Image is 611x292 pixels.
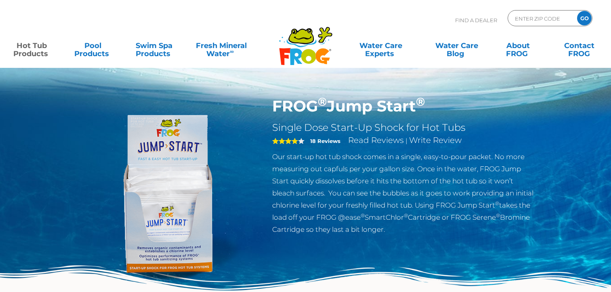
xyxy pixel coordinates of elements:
[272,97,536,116] h1: FROG Jump Start
[433,38,481,54] a: Water CareBlog
[8,38,56,54] a: Hot TubProducts
[555,38,603,54] a: ContactFROG
[577,11,592,25] input: GO
[310,138,340,144] strong: 18 Reviews
[405,137,407,145] span: |
[342,38,419,54] a: Water CareExperts
[192,38,251,54] a: Fresh MineralWater∞
[272,138,298,144] span: 4
[404,212,408,218] sup: ®
[230,48,234,55] sup: ∞
[318,95,327,109] sup: ®
[496,212,500,218] sup: ®
[130,38,178,54] a: Swim SpaProducts
[272,122,536,134] h2: Single Dose Start-Up Shock for Hot Tubs
[76,97,260,282] img: jump-start.png
[361,212,365,218] sup: ®
[494,38,542,54] a: AboutFROG
[275,16,337,65] img: Frog Products Logo
[416,95,425,109] sup: ®
[409,135,462,145] a: Write Review
[495,200,499,206] sup: ®
[455,10,497,30] p: Find A Dealer
[272,151,536,235] p: Our start-up hot tub shock comes in a single, easy-to-pour packet. No more measuring out capfuls ...
[348,135,404,145] a: Read Reviews
[69,38,117,54] a: PoolProducts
